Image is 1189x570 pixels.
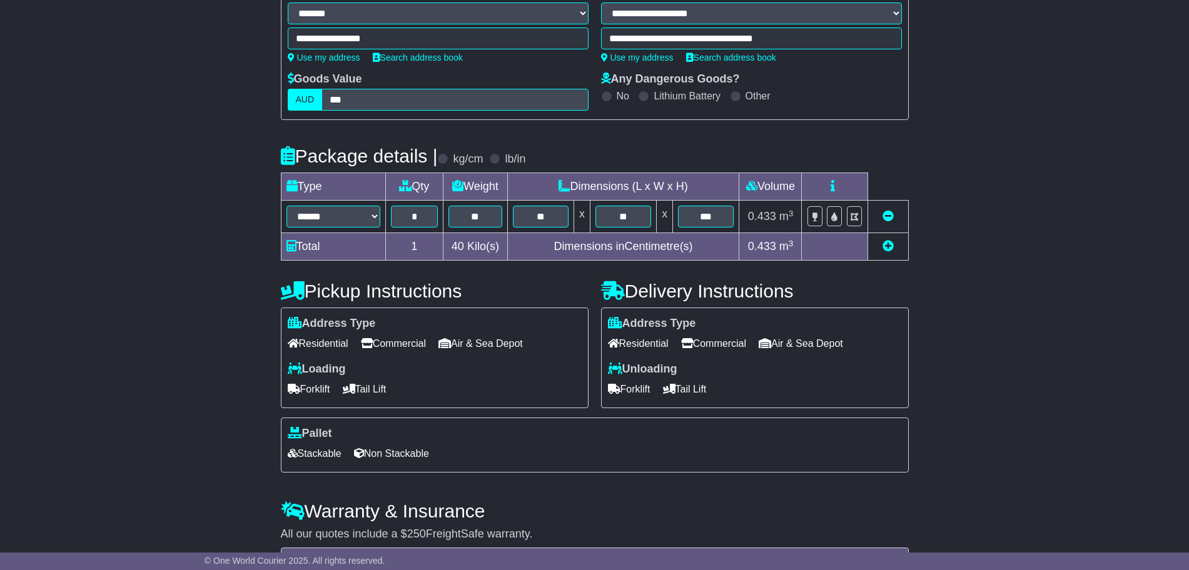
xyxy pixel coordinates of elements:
[601,72,740,86] label: Any Dangerous Goods?
[281,233,385,261] td: Total
[748,210,776,222] span: 0.433
[657,201,673,233] td: x
[288,52,360,62] a: Use my address
[507,173,739,201] td: Dimensions (L x W x H)
[601,281,909,301] h4: Delivery Instructions
[681,334,746,353] span: Commercial
[407,527,426,540] span: 250
[883,210,894,222] a: Remove this item
[288,379,330,399] span: Forklift
[288,427,332,441] label: Pallet
[281,501,909,521] h4: Warranty & Insurance
[608,379,650,399] span: Forklift
[288,334,348,353] span: Residential
[789,239,794,248] sup: 3
[507,233,739,261] td: Dimensions in Centimetre(s)
[288,72,362,86] label: Goods Value
[574,201,590,233] td: x
[608,317,696,331] label: Address Type
[759,334,843,353] span: Air & Sea Depot
[281,527,909,541] div: All our quotes include a $ FreightSafe warranty.
[281,173,385,201] td: Type
[608,362,677,376] label: Unloading
[505,152,525,166] label: lb/in
[617,90,629,102] label: No
[288,317,376,331] label: Address Type
[746,90,771,102] label: Other
[452,240,464,252] span: 40
[438,334,523,353] span: Air & Sea Depot
[288,89,323,111] label: AUD
[288,444,342,463] span: Stackable
[686,52,776,62] a: Search address book
[373,52,463,62] a: Search address book
[748,240,776,252] span: 0.433
[608,334,669,353] span: Residential
[789,209,794,218] sup: 3
[779,210,794,222] span: m
[281,146,438,166] h4: Package details |
[443,233,508,261] td: Kilo(s)
[779,240,794,252] span: m
[205,556,385,566] span: © One World Courier 2025. All rights reserved.
[361,334,426,353] span: Commercial
[343,379,387,399] span: Tail Lift
[663,379,707,399] span: Tail Lift
[601,52,674,62] a: Use my address
[453,152,483,166] label: kg/cm
[288,362,346,376] label: Loading
[385,173,443,201] td: Qty
[385,233,443,261] td: 1
[654,90,721,102] label: Lithium Battery
[443,173,508,201] td: Weight
[354,444,429,463] span: Non Stackable
[739,173,802,201] td: Volume
[883,240,894,252] a: Add new item
[281,281,589,301] h4: Pickup Instructions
